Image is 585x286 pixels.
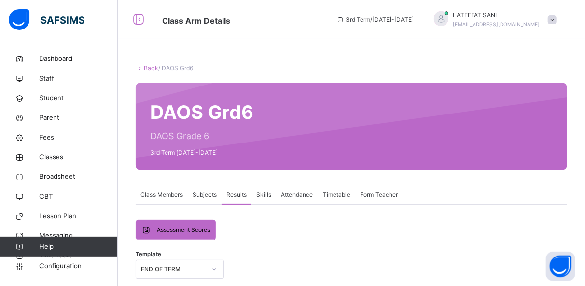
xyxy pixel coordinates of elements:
span: Parent [39,113,118,123]
span: CBT [39,192,118,201]
span: Configuration [39,261,117,271]
span: Staff [39,74,118,84]
img: safsims [9,9,84,30]
span: Classes [39,152,118,162]
span: [EMAIL_ADDRESS][DOMAIN_NAME] [453,21,540,27]
span: / DAOS Grd6 [158,64,193,72]
span: Class Members [140,190,183,199]
span: Form Teacher [360,190,398,199]
span: Attendance [281,190,313,199]
span: LATEEFAT SANI [453,11,540,20]
span: Broadsheet [39,172,118,182]
span: Dashboard [39,54,118,64]
span: Messaging [39,231,118,241]
span: Skills [256,190,271,199]
div: LATEEFATSANI [424,11,561,29]
button: Open asap [546,252,575,281]
span: Fees [39,133,118,143]
span: session/term information [336,15,414,24]
span: Student [39,93,118,103]
span: 3rd Term [DATE]-[DATE] [150,148,253,157]
a: Back [144,64,158,72]
span: Lesson Plan [39,211,118,221]
span: Help [39,242,117,252]
span: Class Arm Details [162,16,230,26]
span: Results [226,190,247,199]
span: Subjects [193,190,217,199]
span: Template [136,250,161,258]
div: END OF TERM [141,265,206,274]
span: Assessment Scores [157,226,210,234]
span: Timetable [323,190,350,199]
